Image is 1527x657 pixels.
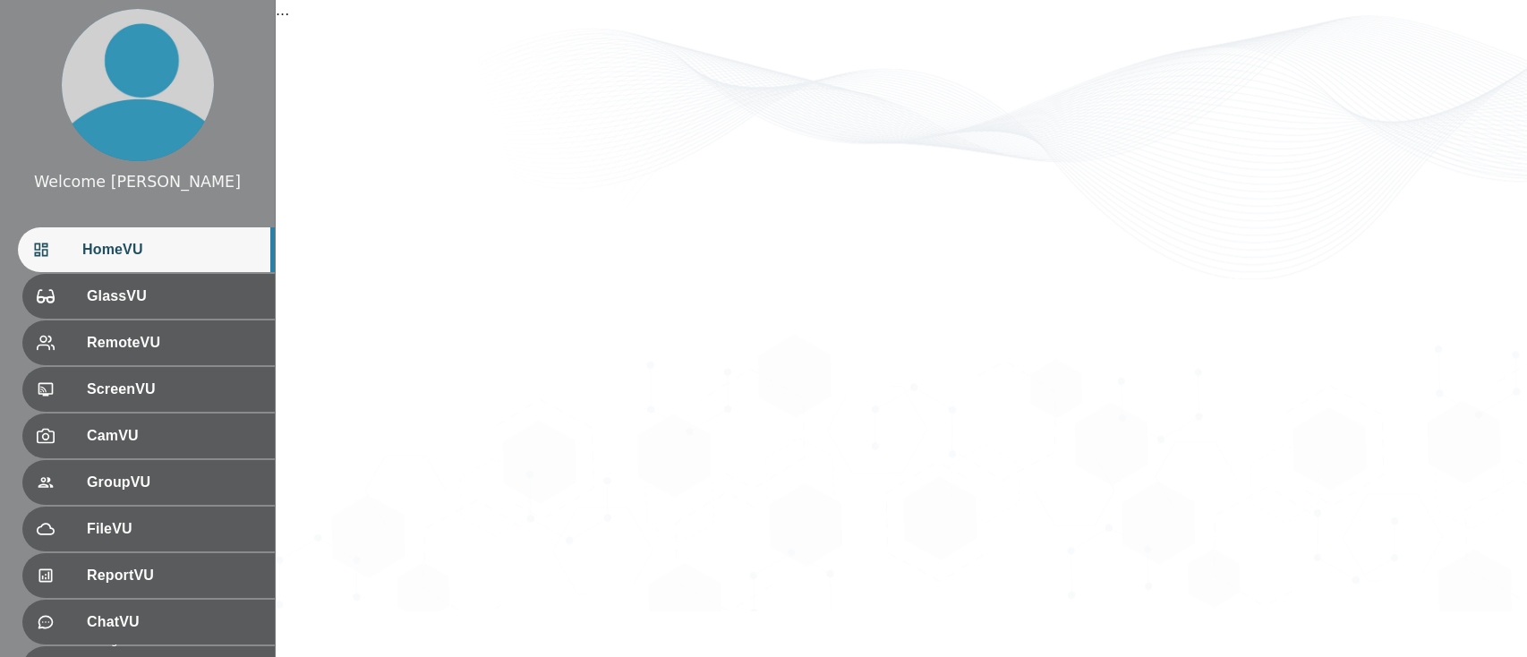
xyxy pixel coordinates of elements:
[22,507,275,551] div: FileVU
[22,460,275,505] div: GroupVU
[87,379,260,400] span: ScreenVU
[22,320,275,365] div: RemoteVU
[82,239,260,260] span: HomeVU
[22,600,275,644] div: ChatVU
[87,332,260,354] span: RemoteVU
[22,274,275,319] div: GlassVU
[87,425,260,447] span: CamVU
[87,518,260,540] span: FileVU
[18,227,275,272] div: HomeVU
[22,367,275,412] div: ScreenVU
[34,170,241,193] div: Welcome [PERSON_NAME]
[87,286,260,307] span: GlassVU
[87,472,260,493] span: GroupVU
[62,9,214,161] img: profile.png
[22,414,275,458] div: CamVU
[22,553,275,598] div: ReportVU
[87,565,260,586] span: ReportVU
[87,611,260,633] span: ChatVU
